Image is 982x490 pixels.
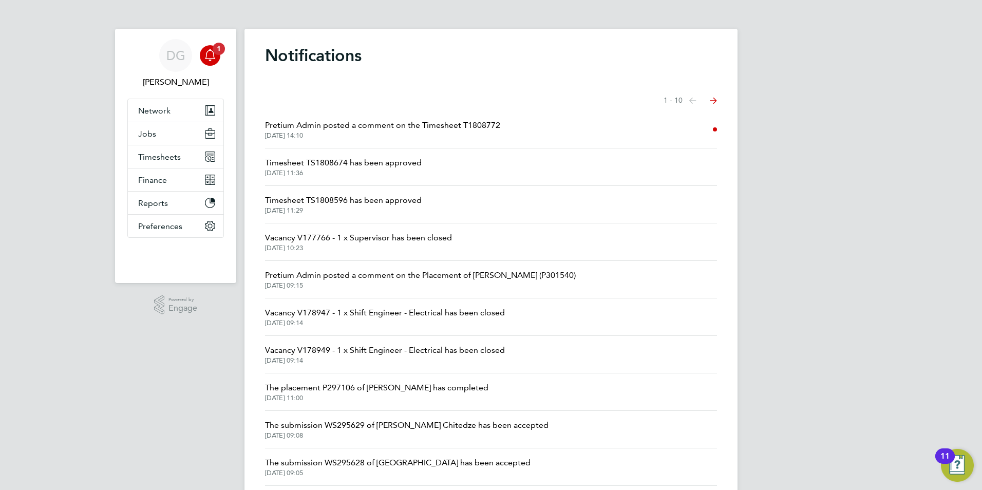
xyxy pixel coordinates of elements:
[168,295,197,304] span: Powered by
[265,419,549,431] span: The submission WS295629 of [PERSON_NAME] Chitedze has been accepted
[128,145,223,168] button: Timesheets
[166,49,185,62] span: DG
[265,244,452,252] span: [DATE] 10:23
[265,157,422,169] span: Timesheet TS1808674 has been approved
[265,269,576,281] span: Pretium Admin posted a comment on the Placement of [PERSON_NAME] (P301540)
[265,431,549,440] span: [DATE] 09:08
[115,29,236,283] nav: Main navigation
[168,304,197,313] span: Engage
[128,192,223,214] button: Reports
[265,232,452,252] a: Vacancy V177766 - 1 x Supervisor has been closed[DATE] 10:23
[138,106,171,116] span: Network
[941,449,974,482] button: Open Resource Center, 11 new notifications
[265,457,531,469] span: The submission WS295628 of [GEOGRAPHIC_DATA] has been accepted
[265,206,422,215] span: [DATE] 11:29
[154,295,198,315] a: Powered byEngage
[265,131,500,140] span: [DATE] 14:10
[265,194,422,215] a: Timesheet TS1808596 has been approved[DATE] 11:29
[265,281,576,290] span: [DATE] 09:15
[128,168,223,191] button: Finance
[265,344,505,356] span: Vacancy V178949 - 1 x Shift Engineer - Electrical has been closed
[265,382,488,402] a: The placement P297106 of [PERSON_NAME] has completed[DATE] 11:00
[265,394,488,402] span: [DATE] 11:00
[265,45,717,66] h1: Notifications
[940,456,950,469] div: 11
[265,382,488,394] span: The placement P297106 of [PERSON_NAME] has completed
[265,157,422,177] a: Timesheet TS1808674 has been approved[DATE] 11:36
[265,119,500,131] span: Pretium Admin posted a comment on the Timesheet T1808772
[138,198,168,208] span: Reports
[128,215,223,237] button: Preferences
[265,232,452,244] span: Vacancy V177766 - 1 x Supervisor has been closed
[265,307,505,327] a: Vacancy V178947 - 1 x Shift Engineer - Electrical has been closed[DATE] 09:14
[138,152,181,162] span: Timesheets
[664,90,717,111] nav: Select page of notifications list
[138,129,156,139] span: Jobs
[200,39,220,72] a: 1
[138,175,167,185] span: Finance
[127,248,224,265] a: Go to home page
[265,356,505,365] span: [DATE] 09:14
[265,469,531,477] span: [DATE] 09:05
[265,319,505,327] span: [DATE] 09:14
[127,39,224,88] a: DG[PERSON_NAME]
[128,99,223,122] button: Network
[265,119,500,140] a: Pretium Admin posted a comment on the Timesheet T1808772[DATE] 14:10
[265,419,549,440] a: The submission WS295629 of [PERSON_NAME] Chitedze has been accepted[DATE] 09:08
[128,122,223,145] button: Jobs
[138,221,182,231] span: Preferences
[128,248,224,265] img: fastbook-logo-retina.png
[265,194,422,206] span: Timesheet TS1808596 has been approved
[664,96,683,106] span: 1 - 10
[265,169,422,177] span: [DATE] 11:36
[265,344,505,365] a: Vacancy V178949 - 1 x Shift Engineer - Electrical has been closed[DATE] 09:14
[265,457,531,477] a: The submission WS295628 of [GEOGRAPHIC_DATA] has been accepted[DATE] 09:05
[265,269,576,290] a: Pretium Admin posted a comment on the Placement of [PERSON_NAME] (P301540)[DATE] 09:15
[265,307,505,319] span: Vacancy V178947 - 1 x Shift Engineer - Electrical has been closed
[213,43,225,55] span: 1
[127,76,224,88] span: Daniel Gwynn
